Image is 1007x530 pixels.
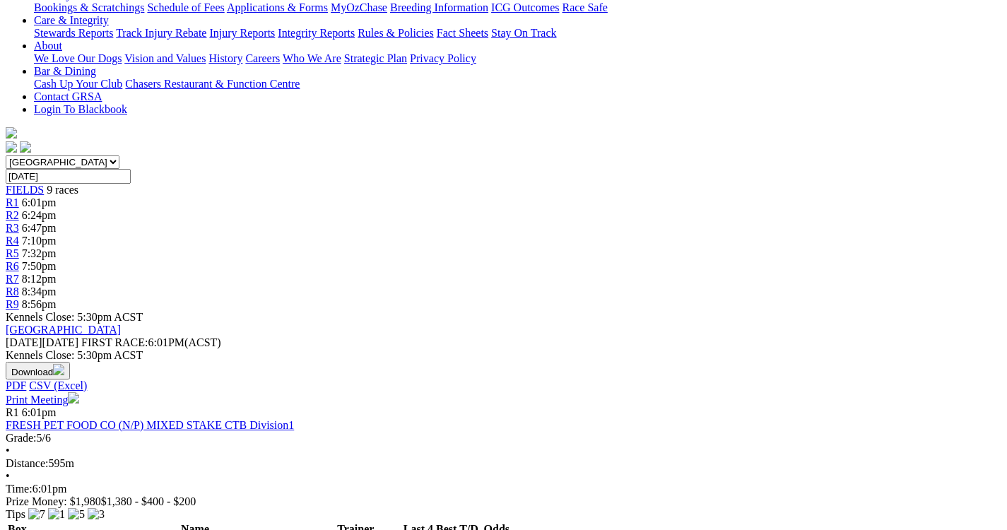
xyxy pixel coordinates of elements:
[22,406,57,418] span: 6:01pm
[34,27,113,39] a: Stewards Reports
[6,432,37,444] span: Grade:
[22,298,57,310] span: 8:56pm
[245,52,280,64] a: Careers
[331,1,387,13] a: MyOzChase
[227,1,328,13] a: Applications & Forms
[48,508,65,521] img: 1
[34,27,1001,40] div: Care & Integrity
[6,260,19,272] a: R6
[6,222,19,234] a: R3
[6,273,19,285] a: R7
[6,419,294,431] a: FRESH PET FOOD CO (N/P) MIXED STAKE CTB Division1
[6,457,48,469] span: Distance:
[6,298,19,310] a: R9
[81,336,148,348] span: FIRST RACE:
[278,27,355,39] a: Integrity Reports
[81,336,221,348] span: 6:01PM(ACST)
[6,336,78,348] span: [DATE]
[88,508,105,521] img: 3
[22,209,57,221] span: 6:24pm
[34,1,144,13] a: Bookings & Scratchings
[6,483,33,495] span: Time:
[6,495,1001,508] div: Prize Money: $1,980
[22,273,57,285] span: 8:12pm
[6,379,26,391] a: PDF
[116,27,206,39] a: Track Injury Rebate
[6,209,19,221] a: R2
[209,27,275,39] a: Injury Reports
[283,52,341,64] a: Who We Are
[562,1,607,13] a: Race Safe
[6,508,25,520] span: Tips
[124,52,206,64] a: Vision and Values
[34,90,102,102] a: Contact GRSA
[6,311,143,323] span: Kennels Close: 5:30pm ACST
[491,1,559,13] a: ICG Outcomes
[6,285,19,298] a: R8
[491,27,556,39] a: Stay On Track
[6,444,10,457] span: •
[6,432,1001,444] div: 5/6
[34,78,1001,90] div: Bar & Dining
[125,78,300,90] a: Chasers Restaurant & Function Centre
[344,52,407,64] a: Strategic Plan
[22,222,57,234] span: 6:47pm
[6,127,17,139] img: logo-grsa-white.png
[6,394,79,406] a: Print Meeting
[6,362,70,379] button: Download
[6,196,19,208] a: R1
[101,495,196,507] span: $1,380 - $400 - $200
[437,27,488,39] a: Fact Sheets
[22,235,57,247] span: 7:10pm
[34,52,1001,65] div: About
[6,336,42,348] span: [DATE]
[6,169,131,184] input: Select date
[20,141,31,153] img: twitter.svg
[29,379,87,391] a: CSV (Excel)
[390,1,488,13] a: Breeding Information
[28,508,45,521] img: 7
[47,184,78,196] span: 9 races
[34,103,127,115] a: Login To Blackbook
[6,247,19,259] a: R5
[22,260,57,272] span: 7:50pm
[34,40,62,52] a: About
[53,364,64,375] img: download.svg
[22,285,57,298] span: 8:34pm
[6,379,1001,392] div: Download
[6,141,17,153] img: facebook.svg
[208,52,242,64] a: History
[6,406,19,418] span: R1
[34,78,122,90] a: Cash Up Your Club
[68,392,79,404] img: printer.svg
[34,14,109,26] a: Care & Integrity
[6,483,1001,495] div: 6:01pm
[6,457,1001,470] div: 595m
[34,65,96,77] a: Bar & Dining
[358,27,434,39] a: Rules & Policies
[22,196,57,208] span: 6:01pm
[410,52,476,64] a: Privacy Policy
[68,508,85,521] img: 5
[6,324,121,336] a: [GEOGRAPHIC_DATA]
[6,470,10,482] span: •
[34,1,1001,14] div: Industry
[147,1,224,13] a: Schedule of Fees
[34,52,122,64] a: We Love Our Dogs
[6,235,19,247] a: R4
[22,247,57,259] span: 7:32pm
[6,349,1001,362] div: Kennels Close: 5:30pm ACST
[6,184,44,196] a: FIELDS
